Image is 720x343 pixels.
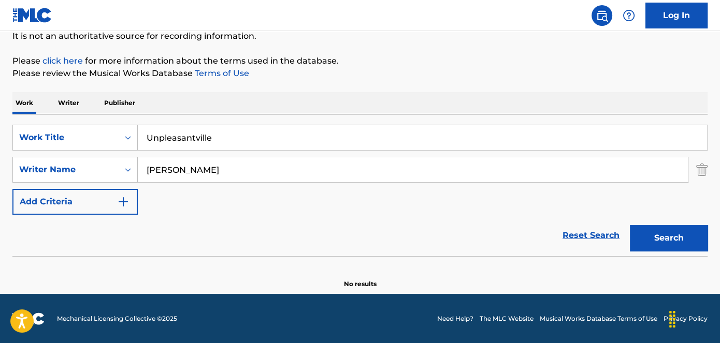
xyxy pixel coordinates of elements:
div: Help [618,5,639,26]
p: It is not an authoritative source for recording information. [12,30,708,42]
p: No results [344,267,377,289]
iframe: Chat Widget [668,293,720,343]
a: The MLC Website [480,314,534,323]
a: Musical Works Database Terms of Use [540,314,657,323]
a: Public Search [592,5,612,26]
button: Add Criteria [12,189,138,215]
p: Work [12,92,36,114]
a: click here [42,56,83,66]
a: Reset Search [557,224,625,247]
img: search [596,9,608,22]
div: Writer Name [19,163,112,176]
a: Need Help? [437,314,473,323]
img: Delete Criterion [696,157,708,183]
p: Publisher [101,92,138,114]
a: Privacy Policy [664,314,708,323]
p: Writer [55,92,82,114]
p: Please for more information about the terms used in the database. [12,55,708,67]
img: logo [12,312,45,325]
button: Search [630,225,708,251]
img: help [623,9,635,22]
img: 9d2ae6d4665cec9f34b9.svg [117,196,129,208]
a: Terms of Use [193,68,249,78]
div: Work Title [19,131,112,144]
a: Log In [645,3,708,28]
form: Search Form [12,125,708,256]
div: Drag [664,304,681,335]
p: Please review the Musical Works Database [12,67,708,80]
img: MLC Logo [12,8,52,23]
span: Mechanical Licensing Collective © 2025 [57,314,177,323]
